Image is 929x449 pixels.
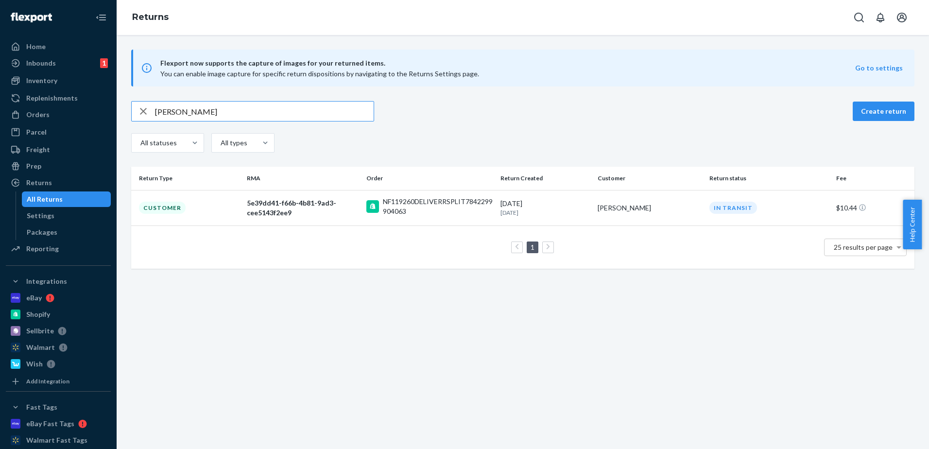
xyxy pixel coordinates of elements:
[709,202,757,214] div: In Transit
[6,307,111,322] a: Shopify
[6,175,111,190] a: Returns
[6,73,111,88] a: Inventory
[26,58,56,68] div: Inbounds
[6,416,111,432] a: eBay Fast Tags
[26,244,59,254] div: Reporting
[6,290,111,306] a: eBay
[598,203,702,213] div: [PERSON_NAME]
[497,167,594,190] th: Return Created
[26,93,78,103] div: Replenishments
[6,55,111,71] a: Inbounds1
[6,107,111,122] a: Orders
[22,208,111,224] a: Settings
[91,8,111,27] button: Close Navigation
[26,377,69,385] div: Add Integration
[26,343,55,352] div: Walmart
[26,310,50,319] div: Shopify
[6,399,111,415] button: Fast Tags
[26,435,87,445] div: Walmart Fast Tags
[705,167,832,190] th: Return status
[247,198,359,218] div: 5e39dd41-f66b-4b81-9ad3-cee5143f2ee9
[500,199,590,217] div: [DATE]
[26,276,67,286] div: Integrations
[6,376,111,387] a: Add Integration
[500,208,590,217] p: [DATE]
[26,110,50,120] div: Orders
[832,167,914,190] th: Fee
[6,432,111,448] a: Walmart Fast Tags
[6,90,111,106] a: Replenishments
[221,138,246,148] div: All types
[131,167,243,190] th: Return Type
[529,243,536,251] a: Page 1 is your current page
[26,145,50,155] div: Freight
[6,124,111,140] a: Parcel
[834,243,893,251] span: 25 results per page
[26,161,41,171] div: Prep
[362,167,497,190] th: Order
[6,142,111,157] a: Freight
[27,194,63,204] div: All Returns
[26,293,42,303] div: eBay
[6,340,111,355] a: Walmart
[139,202,186,214] div: Customer
[243,167,362,190] th: RMA
[26,402,57,412] div: Fast Tags
[160,57,855,69] span: Flexport now supports the capture of images for your returned items.
[849,8,869,27] button: Open Search Box
[27,227,57,237] div: Packages
[26,178,52,188] div: Returns
[892,8,912,27] button: Open account menu
[6,356,111,372] a: Wish
[903,200,922,249] button: Help Center
[26,326,54,336] div: Sellbrite
[6,323,111,339] a: Sellbrite
[6,158,111,174] a: Prep
[140,138,175,148] div: All statuses
[871,8,890,27] button: Open notifications
[11,13,52,22] img: Flexport logo
[22,191,111,207] a: All Returns
[855,63,903,73] button: Go to settings
[132,12,169,22] a: Returns
[594,167,705,190] th: Customer
[383,197,493,216] div: NF119260DELIVERRSPLIT7842299904063
[100,58,108,68] div: 1
[26,42,46,52] div: Home
[160,69,479,78] span: You can enable image capture for specific return dispositions by navigating to the Returns Settin...
[155,102,374,121] input: Search returns by rma, id, tracking number
[6,241,111,257] a: Reporting
[6,274,111,289] button: Integrations
[853,102,914,121] button: Create return
[26,359,43,369] div: Wish
[26,76,57,86] div: Inventory
[26,127,47,137] div: Parcel
[27,211,54,221] div: Settings
[6,39,111,54] a: Home
[124,3,176,32] ol: breadcrumbs
[26,419,74,429] div: eBay Fast Tags
[22,224,111,240] a: Packages
[832,190,914,225] td: $10.44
